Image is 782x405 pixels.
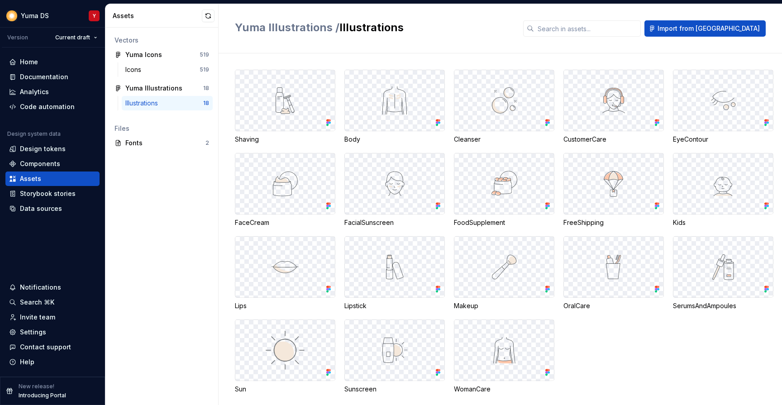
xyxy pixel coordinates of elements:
[454,301,554,310] div: Makeup
[344,218,445,227] div: FacialSunscreen
[19,392,66,399] p: Introducing Portal
[454,218,554,227] div: FoodSupplement
[673,301,773,310] div: SerumsAndAmpoules
[5,55,100,69] a: Home
[203,100,209,107] div: 18
[20,298,54,307] div: Search ⌘K
[125,99,162,108] div: Illustrations
[5,85,100,99] a: Analytics
[114,124,209,133] div: Files
[20,283,61,292] div: Notifications
[20,343,71,352] div: Contact support
[658,24,760,33] span: Import from [GEOGRAPHIC_DATA]
[205,139,209,147] div: 2
[122,62,213,77] a: Icons519
[20,72,68,81] div: Documentation
[344,301,445,310] div: Lipstick
[235,218,335,227] div: FaceCream
[644,20,766,37] button: Import from [GEOGRAPHIC_DATA]
[5,280,100,295] button: Notifications
[20,102,75,111] div: Code automation
[454,135,554,144] div: Cleanser
[203,85,209,92] div: 18
[5,325,100,339] a: Settings
[5,201,100,216] a: Data sources
[5,295,100,310] button: Search ⌘K
[111,48,213,62] a: Yuma Icons519
[5,310,100,324] a: Invite team
[563,135,664,144] div: CustomerCare
[20,174,41,183] div: Assets
[20,313,55,322] div: Invite team
[454,385,554,394] div: WomanCare
[20,189,76,198] div: Storybook stories
[235,301,335,310] div: Lips
[20,204,62,213] div: Data sources
[7,130,61,138] div: Design system data
[125,50,162,59] div: Yuma Icons
[55,34,90,41] span: Current draft
[5,186,100,201] a: Storybook stories
[20,357,34,367] div: Help
[5,100,100,114] a: Code automation
[200,51,209,58] div: 519
[344,135,445,144] div: Body
[20,87,49,96] div: Analytics
[20,328,46,337] div: Settings
[673,218,773,227] div: Kids
[125,138,205,148] div: Fonts
[563,218,664,227] div: FreeShipping
[114,36,209,45] div: Vectors
[235,135,335,144] div: Shaving
[6,10,17,21] img: 6fb3a1ba-1d0d-4542-beb7-2ab0902974c7.png
[113,11,202,20] div: Assets
[93,12,96,19] div: Y
[111,81,213,95] a: Yuma Illustrations18
[5,70,100,84] a: Documentation
[235,20,512,35] h2: Illustrations
[5,142,100,156] a: Design tokens
[111,136,213,150] a: Fonts2
[235,21,339,34] span: Yuma Illustrations /
[200,66,209,73] div: 519
[344,385,445,394] div: Sunscreen
[20,57,38,67] div: Home
[2,6,103,25] button: Yuma DSY
[534,20,641,37] input: Search in assets...
[7,34,28,41] div: Version
[21,11,49,20] div: Yuma DS
[5,172,100,186] a: Assets
[235,385,335,394] div: Sun
[5,355,100,369] button: Help
[20,159,60,168] div: Components
[125,65,145,74] div: Icons
[125,84,182,93] div: Yuma Illustrations
[122,96,213,110] a: Illustrations18
[19,383,54,390] p: New release!
[673,135,773,144] div: EyeContour
[51,31,101,44] button: Current draft
[563,301,664,310] div: OralCare
[5,157,100,171] a: Components
[20,144,66,153] div: Design tokens
[5,340,100,354] button: Contact support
